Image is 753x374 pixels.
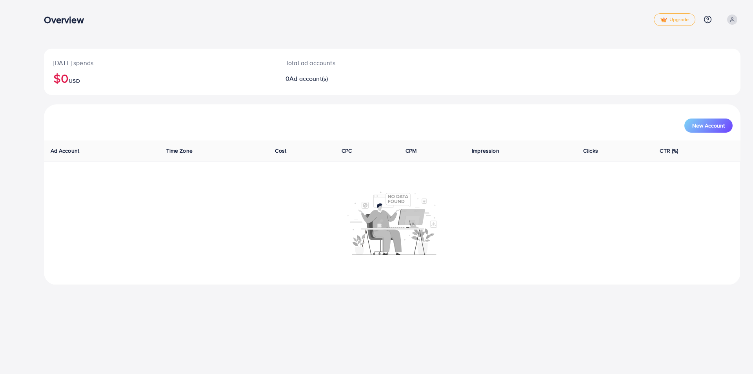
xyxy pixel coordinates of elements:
span: New Account [692,123,725,128]
span: CPC [342,147,352,155]
h3: Overview [44,14,90,26]
span: Time Zone [166,147,193,155]
span: Ad account(s) [289,74,328,83]
p: [DATE] spends [53,58,267,68]
h2: 0 [286,75,441,82]
a: tickUpgrade [654,13,695,26]
img: tick [660,17,667,23]
span: Clicks [583,147,598,155]
span: Upgrade [660,17,689,23]
span: Cost [275,147,286,155]
button: New Account [684,119,733,133]
span: CPM [406,147,417,155]
span: Ad Account [51,147,80,155]
span: CTR (%) [660,147,678,155]
h2: $0 [53,71,267,86]
p: Total ad accounts [286,58,441,68]
span: USD [69,77,80,85]
img: No account [347,191,437,255]
span: Impression [472,147,499,155]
